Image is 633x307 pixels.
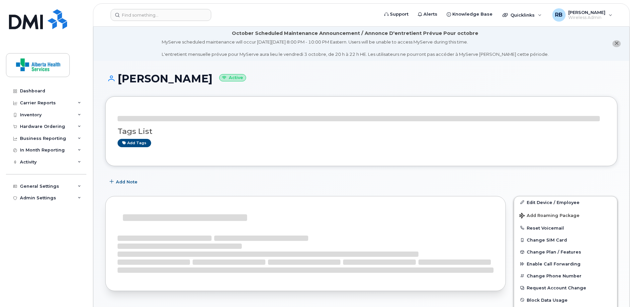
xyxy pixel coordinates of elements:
[514,270,617,282] button: Change Phone Number
[514,208,617,222] button: Add Roaming Package
[519,213,580,219] span: Add Roaming Package
[514,294,617,306] button: Block Data Usage
[118,127,605,136] h3: Tags List
[527,250,581,255] span: Change Plan / Features
[514,196,617,208] a: Edit Device / Employee
[118,139,151,147] a: Add tags
[612,40,621,47] button: close notification
[527,261,581,266] span: Enable Call Forwarding
[105,73,617,84] h1: [PERSON_NAME]
[232,30,478,37] div: October Scheduled Maintenance Announcement / Annonce D'entretient Prévue Pour octobre
[162,39,549,57] div: MyServe scheduled maintenance will occur [DATE][DATE] 8:00 PM - 10:00 PM Eastern. Users will be u...
[105,176,143,188] button: Add Note
[514,282,617,294] button: Request Account Change
[219,74,246,82] small: Active
[514,258,617,270] button: Enable Call Forwarding
[514,234,617,246] button: Change SIM Card
[514,222,617,234] button: Reset Voicemail
[116,179,137,185] span: Add Note
[514,246,617,258] button: Change Plan / Features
